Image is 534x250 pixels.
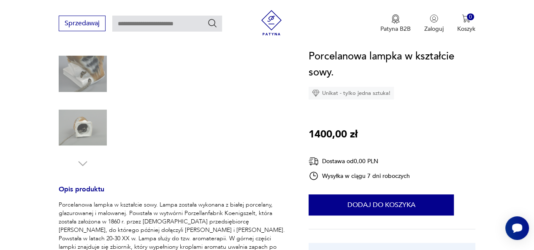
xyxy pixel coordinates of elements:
[59,50,107,98] img: Zdjęcie produktu Porcelanowa lampka w kształcie sowy.
[207,18,217,28] button: Szukaj
[457,25,475,33] p: Koszyk
[380,14,411,33] a: Ikona medaluPatyna B2B
[59,187,288,201] h3: Opis produktu
[380,14,411,33] button: Patyna B2B
[457,14,475,33] button: 0Koszyk
[424,14,444,33] button: Zaloguj
[309,87,394,99] div: Unikat - tylko jedna sztuka!
[312,89,320,97] img: Ikona diamentu
[309,156,319,167] img: Ikona dostawy
[309,48,475,81] h1: Porcelanowa lampka w kształcie sowy.
[309,194,454,215] button: Dodaj do koszyka
[59,104,107,152] img: Zdjęcie produktu Porcelanowa lampka w kształcie sowy.
[424,25,444,33] p: Zaloguj
[391,14,400,24] img: Ikona medalu
[467,13,474,21] div: 0
[309,126,358,142] p: 1400,00 zł
[59,16,106,31] button: Sprzedawaj
[59,21,106,27] a: Sprzedawaj
[380,25,411,33] p: Patyna B2B
[430,14,438,23] img: Ikonka użytkownika
[309,156,410,167] div: Dostawa od 0,00 PLN
[309,171,410,181] div: Wysyłka w ciągu 7 dni roboczych
[462,14,470,23] img: Ikona koszyka
[259,10,284,35] img: Patyna - sklep z meblami i dekoracjami vintage
[505,216,529,240] iframe: Smartsupp widget button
